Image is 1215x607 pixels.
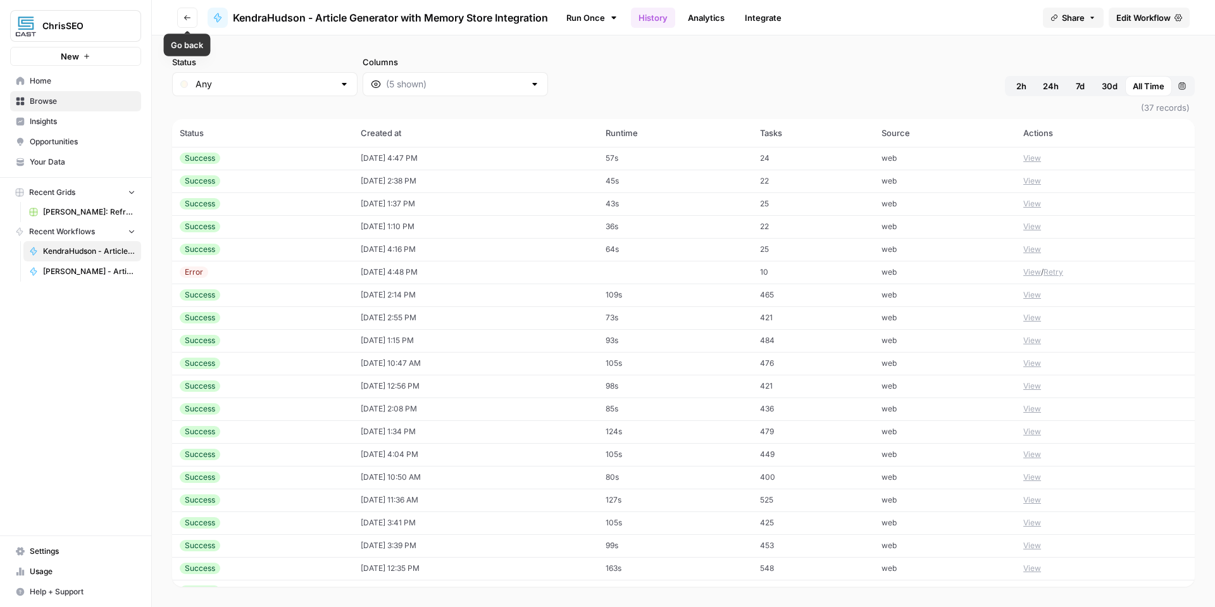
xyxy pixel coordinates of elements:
div: Success [180,380,220,392]
td: web [874,420,1016,443]
td: web [874,261,1016,284]
td: [DATE] 4:47 PM [353,147,598,170]
button: Help + Support [10,582,141,602]
button: View [1023,540,1041,551]
td: [DATE] 1:10 PM [353,215,598,238]
div: Success [180,221,220,232]
td: web [874,284,1016,306]
td: 548 [752,557,874,580]
label: Columns [363,56,548,68]
td: 425 [752,511,874,534]
td: 80s [598,466,752,489]
td: web [874,489,1016,511]
span: All Time [1133,80,1164,92]
span: 2h [1016,80,1026,92]
td: [DATE] 3:41 PM [353,511,598,534]
span: Settings [30,546,135,557]
td: 25 [752,238,874,261]
td: 45s [598,170,752,192]
th: Created at [353,119,598,147]
div: Success [180,403,220,415]
button: 2h [1007,76,1035,96]
button: Share [1043,8,1104,28]
button: Retry [1044,266,1063,278]
span: [PERSON_NAME]: Refresh Existing Content [43,206,135,218]
div: Success [180,517,220,529]
td: web [874,375,1016,397]
span: Opportunities [30,136,135,147]
a: Run Once [558,7,626,28]
td: 24 [752,147,874,170]
td: 649 [752,580,874,603]
div: Success [180,426,220,437]
td: 453 [752,534,874,557]
span: Home [30,75,135,87]
span: 7d [1076,80,1085,92]
td: web [874,534,1016,557]
span: KendraHudson - Article Generator with Memory Store Integration [43,246,135,257]
td: 163s [598,557,752,580]
a: [PERSON_NAME]: Refresh Existing Content [23,202,141,222]
td: 124s [598,420,752,443]
button: View [1023,426,1041,437]
td: 476 [752,352,874,375]
td: 449 [752,443,874,466]
td: 436 [752,397,874,420]
a: History [631,8,675,28]
td: 421 [752,306,874,329]
td: [DATE] 3:39 PM [353,534,598,557]
td: 36s [598,215,752,238]
td: 57s [598,147,752,170]
a: Usage [10,561,141,582]
td: web [874,306,1016,329]
button: New [10,47,141,66]
td: 85s [598,397,752,420]
td: 99s [598,534,752,557]
td: 181s [598,580,752,603]
td: [DATE] 2:14 PM [353,284,598,306]
td: [DATE] 2:55 PM [353,306,598,329]
td: [DATE] 2:08 PM [353,397,598,420]
span: Edit Workflow [1116,11,1171,24]
button: Recent Workflows [10,222,141,241]
th: Tasks [752,119,874,147]
button: View [1023,472,1041,483]
span: ChrisSEO [42,20,119,32]
button: View [1023,244,1041,255]
td: 465 [752,284,874,306]
a: Insights [10,111,141,132]
div: Success [180,335,220,346]
div: Success [180,289,220,301]
td: [DATE] 1:15 PM [353,329,598,352]
button: View [1023,198,1041,210]
td: 400 [752,466,874,489]
button: View [1023,153,1041,164]
td: 525 [752,489,874,511]
th: Source [874,119,1016,147]
button: View [1023,335,1041,346]
td: web [874,329,1016,352]
td: 43s [598,192,752,215]
button: View [1023,403,1041,415]
span: Usage [30,566,135,577]
div: Success [180,494,220,506]
input: (5 shown) [386,78,525,91]
button: View [1023,494,1041,506]
button: View [1023,358,1041,369]
a: [PERSON_NAME] - Article Generator with Memory Store Integration [23,261,141,282]
a: Home [10,71,141,91]
button: View [1023,175,1041,187]
td: web [874,352,1016,375]
div: Success [180,244,220,255]
a: KendraHudson - Article Generator with Memory Store Integration [23,241,141,261]
a: Integrate [737,8,789,28]
td: [DATE] 12:56 PM [353,375,598,397]
td: [DATE] 4:04 PM [353,443,598,466]
td: 25 [752,192,874,215]
td: [DATE] 12:35 PM [353,557,598,580]
td: 105s [598,352,752,375]
div: Success [180,198,220,210]
td: web [874,147,1016,170]
td: 22 [752,170,874,192]
button: View [1023,380,1041,392]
